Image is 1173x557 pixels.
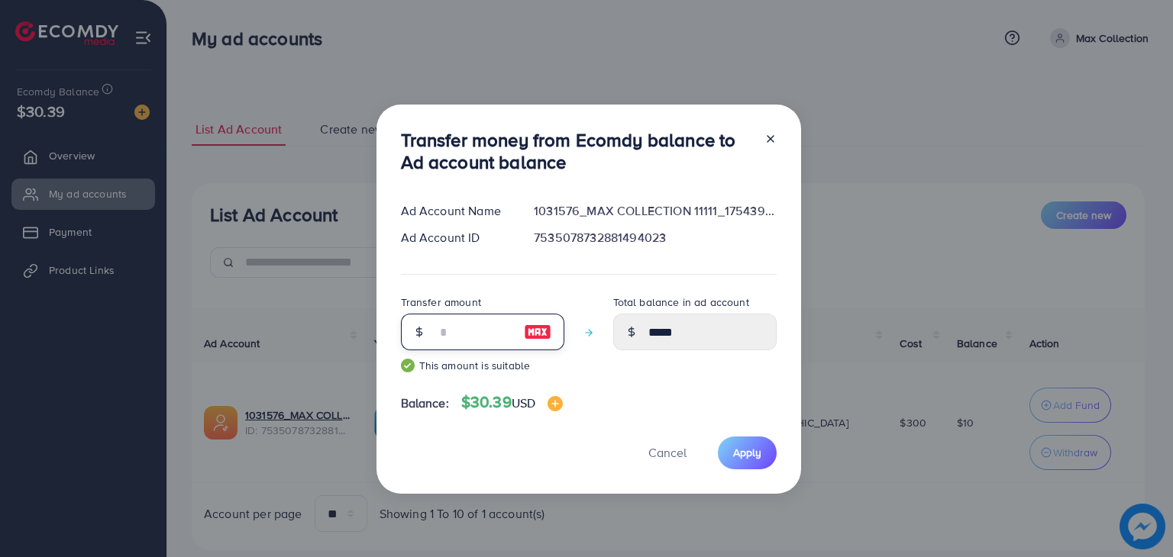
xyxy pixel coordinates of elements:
[629,436,706,469] button: Cancel
[401,295,481,310] label: Transfer amount
[522,229,788,246] div: 7535078732881494023
[401,129,752,173] h3: Transfer money from Ecomdy balance to Ad account balance
[548,396,563,411] img: image
[733,445,761,460] span: Apply
[648,444,687,461] span: Cancel
[512,394,535,411] span: USD
[389,229,522,246] div: Ad Account ID
[718,436,777,469] button: Apply
[401,358,564,373] small: This amount is suitable
[461,393,563,412] h4: $30.39
[524,323,551,341] img: image
[522,202,788,220] div: 1031576_MAX COLLECTION 11111_1754397364319
[613,295,749,310] label: Total balance in ad account
[401,359,415,372] img: guide
[389,202,522,220] div: Ad Account Name
[401,394,449,412] span: Balance:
